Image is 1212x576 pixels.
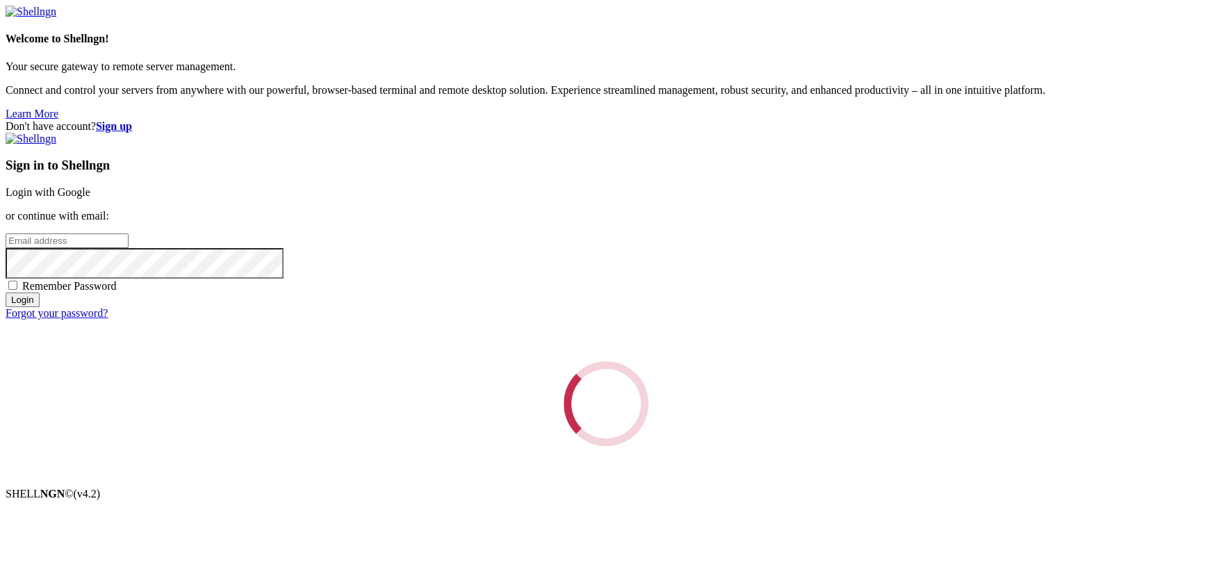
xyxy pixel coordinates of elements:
[6,307,108,319] a: Forgot your password?
[6,186,90,198] a: Login with Google
[6,84,1206,97] p: Connect and control your servers from anywhere with our powerful, browser-based terminal and remo...
[6,488,100,500] span: SHELL ©
[6,210,1206,222] p: or continue with email:
[6,133,56,145] img: Shellngn
[8,281,17,290] input: Remember Password
[6,120,1206,133] div: Don't have account?
[74,488,101,500] span: 4.2.0
[6,158,1206,173] h3: Sign in to Shellngn
[6,60,1206,73] p: Your secure gateway to remote server management.
[6,233,129,248] input: Email address
[6,108,58,120] a: Learn More
[22,280,117,292] span: Remember Password
[40,488,65,500] b: NGN
[6,293,40,307] input: Login
[96,120,132,132] a: Sign up
[6,33,1206,45] h4: Welcome to Shellngn!
[559,357,652,450] div: Loading...
[6,6,56,18] img: Shellngn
